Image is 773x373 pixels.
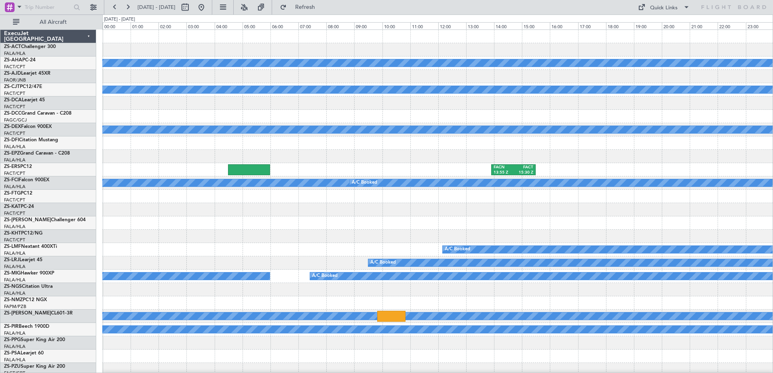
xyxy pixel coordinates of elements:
a: ZS-KHTPC12/NG [4,231,42,236]
div: A/C Booked [312,270,338,282]
a: FALA/HLA [4,144,25,150]
div: 03:00 [186,22,214,29]
div: 12:00 [438,22,466,29]
span: All Aircraft [21,19,85,25]
span: ZS-EPZ [4,151,20,156]
span: ZS-AJD [4,71,21,76]
a: ZS-NMZPC12 NGX [4,298,47,302]
span: ZS-DEX [4,124,21,129]
span: ZS-LMF [4,244,21,249]
input: Trip Number [25,1,71,13]
div: 14:00 [494,22,522,29]
span: ZS-DFI [4,138,19,142]
a: FAOR/JNB [4,77,26,83]
button: Refresh [276,1,325,14]
div: 13:00 [466,22,494,29]
a: FACT/CPT [4,104,25,110]
a: FALA/HLA [4,157,25,163]
div: 07:00 [298,22,326,29]
div: 16:00 [550,22,578,29]
a: ZS-DCCGrand Caravan - C208 [4,111,72,116]
div: 17:00 [578,22,606,29]
a: ZS-ACTChallenger 300 [4,44,56,49]
div: 21:00 [690,22,718,29]
a: FACT/CPT [4,170,25,176]
a: ZS-ERSPC12 [4,164,32,169]
div: Quick Links [650,4,678,12]
div: 08:00 [326,22,354,29]
span: ZS-CJT [4,84,20,89]
span: ZS-FTG [4,191,21,196]
a: ZS-NGSCitation Ultra [4,284,53,289]
div: 05:00 [243,22,270,29]
a: ZS-PPGSuper King Air 200 [4,337,65,342]
span: ZS-PSA [4,351,21,356]
span: ZS-DCC [4,111,21,116]
span: ZS-MIG [4,271,21,276]
a: ZS-LMFNextant 400XTi [4,244,57,249]
a: FALA/HLA [4,357,25,363]
div: A/C Booked [370,257,396,269]
a: ZS-[PERSON_NAME]CL601-3R [4,311,73,316]
a: FACT/CPT [4,210,25,216]
div: FACN [494,165,513,170]
a: FALA/HLA [4,290,25,296]
a: FAGC/GCJ [4,117,27,123]
div: 22:00 [718,22,746,29]
span: ZS-ACT [4,44,21,49]
div: A/C Booked [352,177,377,189]
span: ZS-[PERSON_NAME] [4,218,51,222]
span: ZS-KHT [4,231,21,236]
div: 02:00 [158,22,186,29]
span: ZS-PPG [4,337,21,342]
span: ZS-NMZ [4,298,23,302]
span: ZS-ERS [4,164,20,169]
a: ZS-LRJLearjet 45 [4,258,42,262]
a: FALA/HLA [4,250,25,256]
a: FACT/CPT [4,90,25,96]
div: 11:00 [410,22,438,29]
a: FALA/HLA [4,50,25,57]
div: 15:00 [522,22,550,29]
a: ZS-AHAPC-24 [4,58,36,63]
button: All Aircraft [9,16,88,29]
a: FALA/HLA [4,277,25,283]
span: ZS-AHA [4,58,22,63]
a: FACT/CPT [4,130,25,136]
a: ZS-KATPC-24 [4,204,34,209]
a: FACT/CPT [4,64,25,70]
div: 18:00 [606,22,634,29]
div: 09:00 [354,22,382,29]
a: ZS-CJTPC12/47E [4,84,42,89]
a: ZS-DEXFalcon 900EX [4,124,52,129]
span: [DATE] - [DATE] [137,4,175,11]
div: 15:30 Z [513,170,533,176]
span: ZS-PIR [4,324,19,329]
span: ZS-[PERSON_NAME] [4,311,51,316]
span: ZS-KAT [4,204,21,209]
button: Quick Links [634,1,694,14]
div: 01:00 [131,22,158,29]
div: 06:00 [270,22,298,29]
a: FALA/HLA [4,344,25,350]
span: ZS-LRJ [4,258,19,262]
a: ZS-AJDLearjet 45XR [4,71,51,76]
div: 10:00 [382,22,410,29]
a: ZS-EPZGrand Caravan - C208 [4,151,70,156]
a: ZS-[PERSON_NAME]Challenger 604 [4,218,86,222]
a: FALA/HLA [4,264,25,270]
div: A/C Booked [445,243,470,256]
a: FACT/CPT [4,237,25,243]
a: FALA/HLA [4,184,25,190]
a: ZS-FTGPC12 [4,191,32,196]
div: 20:00 [662,22,690,29]
div: FACT [513,165,533,170]
a: ZS-DCALearjet 45 [4,98,45,103]
a: FALA/HLA [4,224,25,230]
a: ZS-MIGHawker 900XP [4,271,54,276]
span: ZS-FCI [4,178,19,182]
a: ZS-FCIFalcon 900EX [4,178,49,182]
a: ZS-PZUSuper King Air 200 [4,364,65,369]
a: ZS-PSALearjet 60 [4,351,44,356]
span: ZS-NGS [4,284,22,289]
